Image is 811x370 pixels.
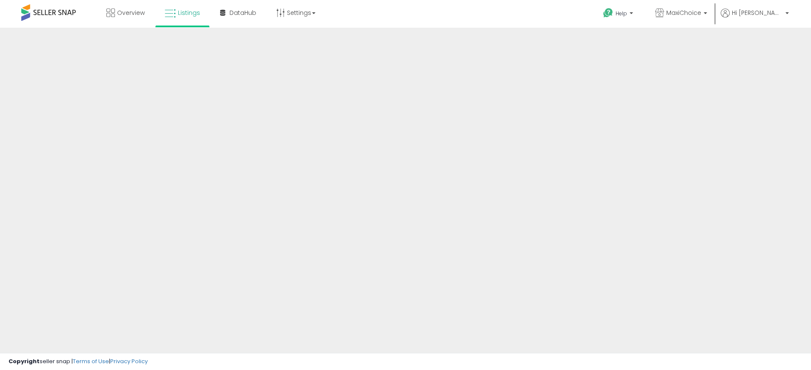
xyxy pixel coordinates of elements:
a: Privacy Policy [110,357,148,365]
div: seller snap | | [9,358,148,366]
a: Terms of Use [73,357,109,365]
a: Help [596,1,642,28]
span: Overview [117,9,145,17]
span: Help [616,10,627,17]
span: MaxiChoice [666,9,701,17]
span: Hi [PERSON_NAME] [732,9,783,17]
span: Listings [178,9,200,17]
span: DataHub [229,9,256,17]
i: Get Help [603,8,613,18]
strong: Copyright [9,357,40,365]
a: Hi [PERSON_NAME] [721,9,789,28]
